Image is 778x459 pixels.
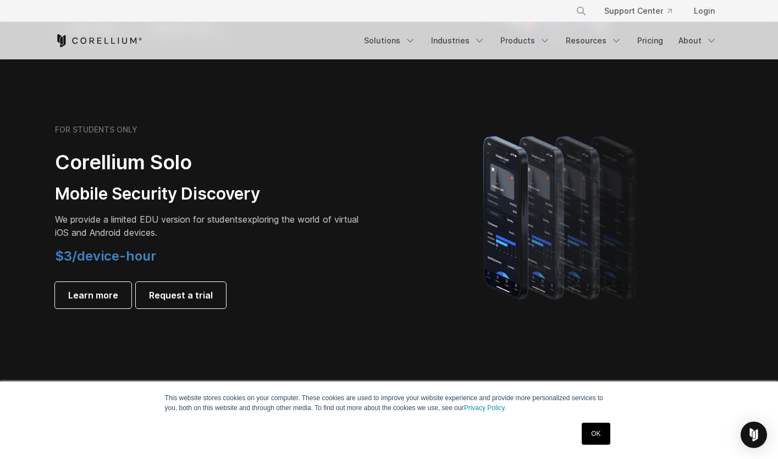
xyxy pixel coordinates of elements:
p: This website stores cookies on your computer. These cookies are used to improve your website expe... [165,393,614,413]
button: Search [571,1,591,21]
a: Learn more [55,282,131,308]
span: We provide a limited EDU version for students [55,214,242,225]
a: Support Center [595,1,681,21]
span: $3/device-hour [55,248,156,264]
a: OK [582,423,610,445]
a: About [672,31,724,51]
h6: FOR STUDENTS ONLY [55,125,137,135]
img: A lineup of four iPhone models becoming more gradient and blurred [461,120,662,313]
span: Request a trial [149,289,213,302]
p: exploring the world of virtual iOS and Android devices. [55,213,363,239]
a: Products [494,31,557,51]
div: Navigation Menu [562,1,724,21]
div: Open Intercom Messenger [741,422,767,448]
a: Solutions [357,31,422,51]
a: Login [685,1,724,21]
span: Learn more [68,289,118,302]
a: Pricing [631,31,670,51]
a: Industries [424,31,492,51]
div: Navigation Menu [357,31,724,51]
a: Corellium Home [55,34,142,47]
h2: Corellium Solo [55,150,363,175]
a: Resources [559,31,628,51]
h3: Mobile Security Discovery [55,184,363,204]
a: Request a trial [136,282,226,308]
a: Privacy Policy. [464,404,506,412]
